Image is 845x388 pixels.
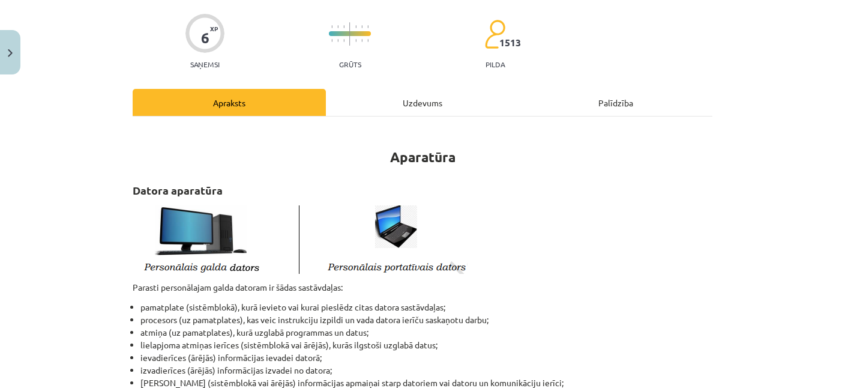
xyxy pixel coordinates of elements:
[519,89,712,116] div: Palīdzība
[349,22,350,46] img: icon-long-line-d9ea69661e0d244f92f715978eff75569469978d946b2353a9bb055b3ed8787d.svg
[210,25,218,32] span: XP
[140,339,712,351] li: lielapjoma atmiņas ierīces (sistēmblokā vai ārējās), kurās ilgstoši uzglabā datus;
[140,301,712,314] li: pamatplate (sistēmblokā), kurā ievieto vai kurai pieslēdz citas datora sastāvdaļas;
[8,49,13,57] img: icon-close-lesson-0947bae3869378f0d4975bcd49f059093ad1ed9edebbc8119c70593378902aed.svg
[390,148,456,166] strong: Aparatūra
[133,89,326,116] div: Apraksts
[326,89,519,116] div: Uzdevums
[140,314,712,326] li: procesors (uz pamatplates), kas veic instrukciju izpildi un vada datora ierīču saskaņotu darbu;
[140,364,712,377] li: izvadierīces (ārējās) informācijas izvadei no datora;
[355,39,356,42] img: icon-short-line-57e1e144782c952c97e751825c79c345078a6d821885a25fce030b3d8c18986b.svg
[185,60,224,68] p: Saņemsi
[361,25,362,28] img: icon-short-line-57e1e144782c952c97e751825c79c345078a6d821885a25fce030b3d8c18986b.svg
[355,25,356,28] img: icon-short-line-57e1e144782c952c97e751825c79c345078a6d821885a25fce030b3d8c18986b.svg
[337,39,338,42] img: icon-short-line-57e1e144782c952c97e751825c79c345078a6d821885a25fce030b3d8c18986b.svg
[331,39,332,42] img: icon-short-line-57e1e144782c952c97e751825c79c345078a6d821885a25fce030b3d8c18986b.svg
[486,60,505,68] p: pilda
[484,19,505,49] img: students-c634bb4e5e11cddfef0936a35e636f08e4e9abd3cc4e673bd6f9a4125e45ecb1.svg
[331,25,332,28] img: icon-short-line-57e1e144782c952c97e751825c79c345078a6d821885a25fce030b3d8c18986b.svg
[361,39,362,42] img: icon-short-line-57e1e144782c952c97e751825c79c345078a6d821885a25fce030b3d8c18986b.svg
[133,281,712,294] p: Parasti personālajam galda datoram ir šādas sastāvdaļas:
[140,351,712,364] li: ievadierīces (ārējās) informācijas ievadei datorā;
[339,60,361,68] p: Grūts
[499,37,521,48] span: 1513
[343,39,344,42] img: icon-short-line-57e1e144782c952c97e751825c79c345078a6d821885a25fce030b3d8c18986b.svg
[343,25,344,28] img: icon-short-line-57e1e144782c952c97e751825c79c345078a6d821885a25fce030b3d8c18986b.svg
[367,25,368,28] img: icon-short-line-57e1e144782c952c97e751825c79c345078a6d821885a25fce030b3d8c18986b.svg
[337,25,338,28] img: icon-short-line-57e1e144782c952c97e751825c79c345078a6d821885a25fce030b3d8c18986b.svg
[201,29,209,46] div: 6
[140,326,712,339] li: atmiņa (uz pamatplates), kurā uzglabā programmas un datus;
[367,39,368,42] img: icon-short-line-57e1e144782c952c97e751825c79c345078a6d821885a25fce030b3d8c18986b.svg
[133,183,223,197] strong: Datora aparatūra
